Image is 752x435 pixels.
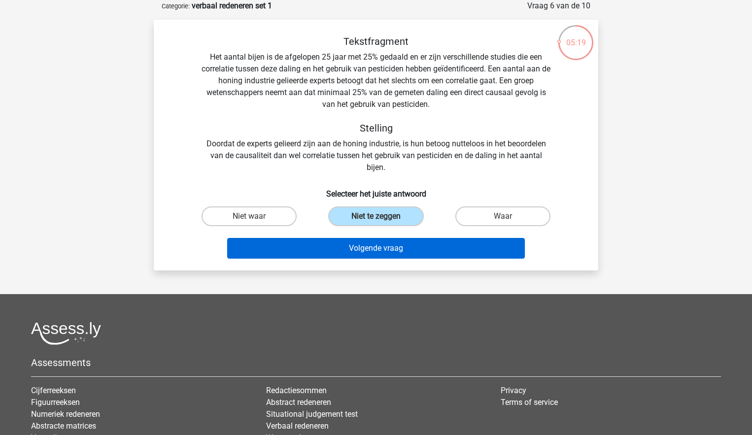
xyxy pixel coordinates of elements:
[170,181,582,199] h6: Selecteer het juiste antwoord
[31,357,721,368] h5: Assessments
[170,35,582,173] div: Het aantal bijen is de afgelopen 25 jaar met 25% gedaald en er zijn verschillende studies die een...
[266,421,329,431] a: Verbaal redeneren
[328,206,423,226] label: Niet te zeggen
[201,35,551,47] h5: Tekstfragment
[31,322,101,345] img: Assessly logo
[202,206,297,226] label: Niet waar
[31,409,100,419] a: Numeriek redeneren
[201,122,551,134] h5: Stelling
[501,386,526,395] a: Privacy
[557,24,594,49] div: 05:19
[162,2,190,10] small: Categorie:
[455,206,550,226] label: Waar
[31,398,80,407] a: Figuurreeksen
[31,421,96,431] a: Abstracte matrices
[266,398,331,407] a: Abstract redeneren
[227,238,525,259] button: Volgende vraag
[192,1,272,10] strong: verbaal redeneren set 1
[266,409,358,419] a: Situational judgement test
[266,386,327,395] a: Redactiesommen
[501,398,558,407] a: Terms of service
[31,386,76,395] a: Cijferreeksen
